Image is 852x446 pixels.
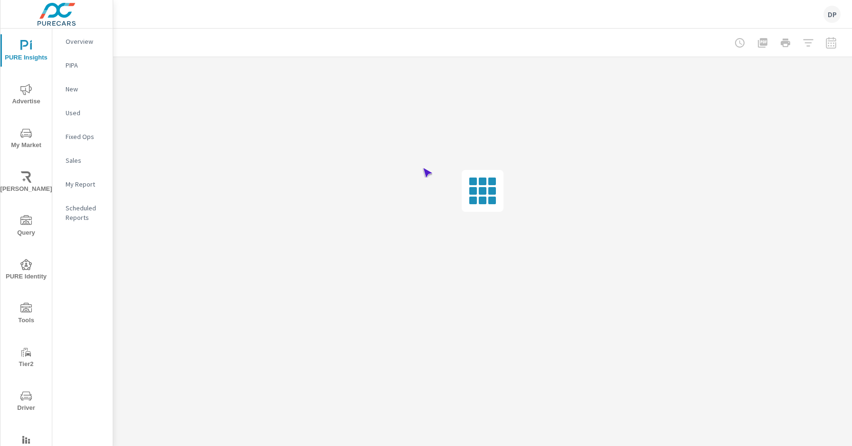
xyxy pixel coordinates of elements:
[52,153,113,168] div: Sales
[52,58,113,72] div: PIPA
[3,303,49,326] span: Tools
[3,259,49,282] span: PURE Identity
[3,171,49,195] span: [PERSON_NAME]
[3,84,49,107] span: Advertise
[66,84,105,94] p: New
[3,128,49,151] span: My Market
[52,82,113,96] div: New
[52,106,113,120] div: Used
[823,6,841,23] div: DP
[66,156,105,165] p: Sales
[3,40,49,63] span: PURE Insights
[52,34,113,49] div: Overview
[52,177,113,191] div: My Report
[52,201,113,225] div: Scheduled Reports
[66,37,105,46] p: Overview
[66,60,105,70] p: PIPA
[3,390,49,414] span: Driver
[66,179,105,189] p: My Report
[3,347,49,370] span: Tier2
[66,132,105,141] p: Fixed Ops
[66,108,105,118] p: Used
[52,129,113,144] div: Fixed Ops
[66,203,105,222] p: Scheduled Reports
[3,215,49,238] span: Query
